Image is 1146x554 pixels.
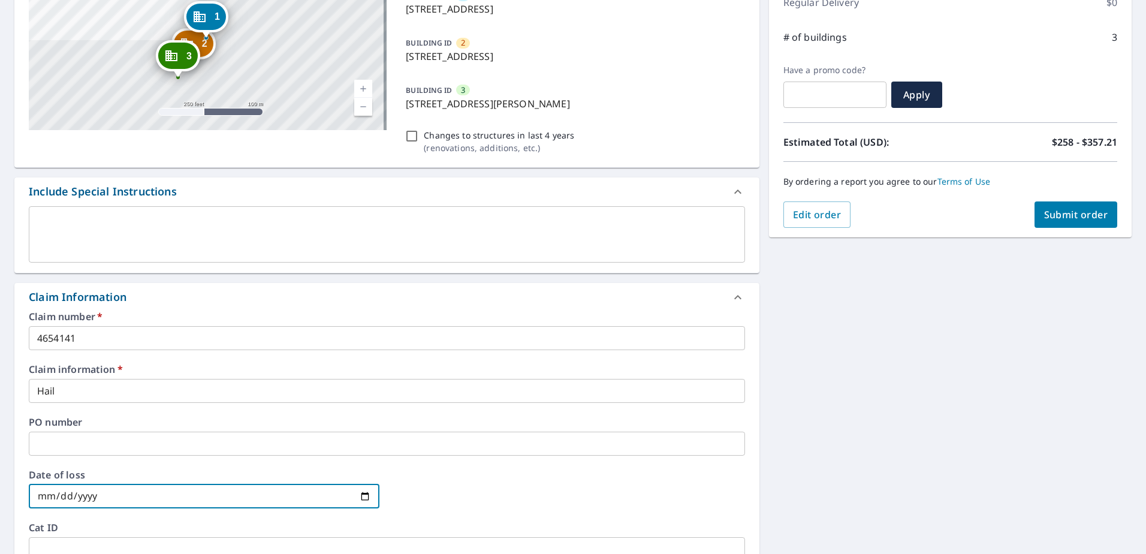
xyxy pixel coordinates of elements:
[1112,30,1117,44] p: 3
[783,201,851,228] button: Edit order
[354,80,372,98] a: Current Level 17, Zoom In
[424,129,574,141] p: Changes to structures in last 4 years
[891,82,942,108] button: Apply
[901,88,933,101] span: Apply
[406,97,740,111] p: [STREET_ADDRESS][PERSON_NAME]
[184,1,228,38] div: Dropped pin, building 1, Commercial property, 1201 Urbantke Ct Copperas Cove, TX 76522
[14,177,759,206] div: Include Special Instructions
[1035,201,1118,228] button: Submit order
[783,176,1117,187] p: By ordering a report you agree to our
[937,176,991,187] a: Terms of Use
[783,135,951,149] p: Estimated Total (USD):
[29,523,745,532] label: Cat ID
[1052,135,1117,149] p: $258 - $357.21
[29,470,379,480] label: Date of loss
[215,12,220,21] span: 1
[29,417,745,427] label: PO number
[29,365,745,374] label: Claim information
[29,312,745,321] label: Claim number
[14,283,759,312] div: Claim Information
[783,30,847,44] p: # of buildings
[29,183,177,200] div: Include Special Instructions
[461,37,465,49] span: 2
[406,2,740,16] p: [STREET_ADDRESS]
[1044,208,1108,221] span: Submit order
[156,40,200,77] div: Dropped pin, building 3, Commercial property, 1206 Curry Ave Copperas Cove, TX 76522
[406,38,452,48] p: BUILDING ID
[783,65,886,76] label: Have a promo code?
[186,52,192,61] span: 3
[406,85,452,95] p: BUILDING ID
[793,208,842,221] span: Edit order
[461,85,465,96] span: 3
[406,49,740,64] p: [STREET_ADDRESS]
[354,98,372,116] a: Current Level 17, Zoom Out
[202,39,207,48] span: 2
[171,28,216,65] div: Dropped pin, building 2, Commercial property, 1205 Urbantke Ct Copperas Cove, TX 76522
[424,141,574,154] p: ( renovations, additions, etc. )
[29,289,126,305] div: Claim Information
